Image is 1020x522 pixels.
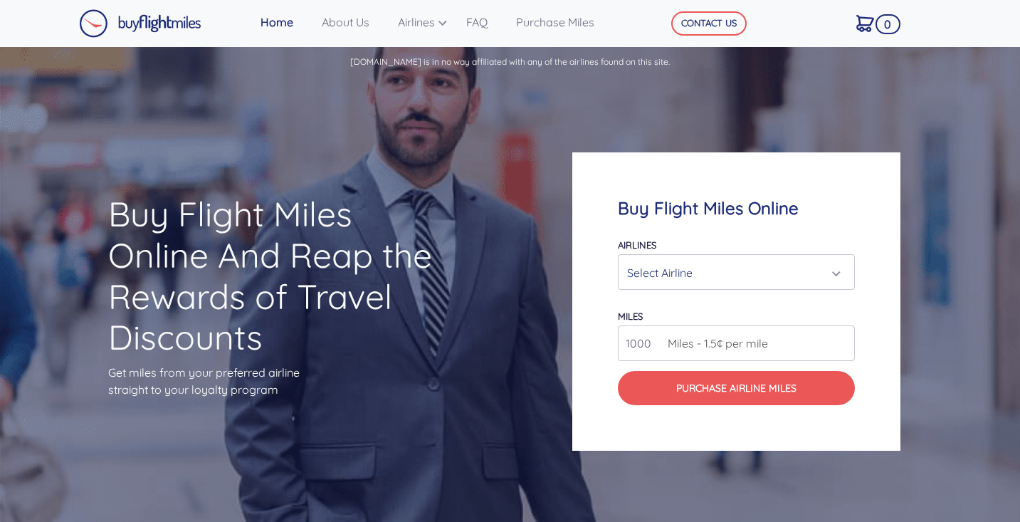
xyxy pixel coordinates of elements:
[392,8,461,36] a: Airlines
[108,194,448,357] h1: Buy Flight Miles Online And Reap the Rewards of Travel Discounts
[856,15,874,32] img: Cart
[79,9,201,38] img: Buy Flight Miles Logo
[461,8,510,36] a: FAQ
[618,239,656,251] label: Airlines
[618,310,643,322] label: miles
[510,8,617,36] a: Purchase Miles
[661,335,768,352] span: Miles - 1.5¢ per mile
[671,11,747,36] button: CONTACT US
[79,6,201,41] a: Buy Flight Miles Logo
[108,364,448,398] p: Get miles from your preferred airline straight to your loyalty program
[876,14,901,34] span: 0
[618,198,855,219] h4: Buy Flight Miles Online
[851,8,894,38] a: 0
[618,371,855,405] button: Purchase Airline Miles
[316,8,392,36] a: About Us
[627,259,837,286] div: Select Airline
[618,254,855,290] button: Select Airline
[255,8,316,36] a: Home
